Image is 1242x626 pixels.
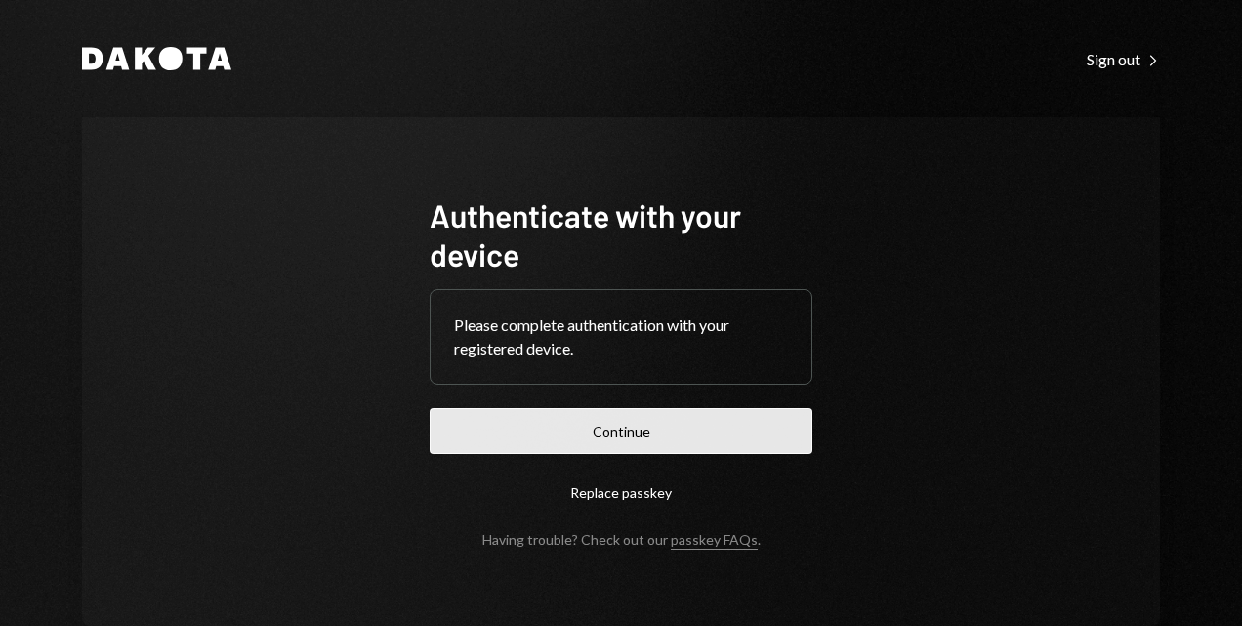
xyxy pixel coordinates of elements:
[1087,50,1160,69] div: Sign out
[1087,48,1160,69] a: Sign out
[671,531,758,550] a: passkey FAQs
[454,313,788,360] div: Please complete authentication with your registered device.
[430,408,812,454] button: Continue
[482,531,761,548] div: Having trouble? Check out our .
[430,470,812,516] button: Replace passkey
[430,195,812,273] h1: Authenticate with your device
